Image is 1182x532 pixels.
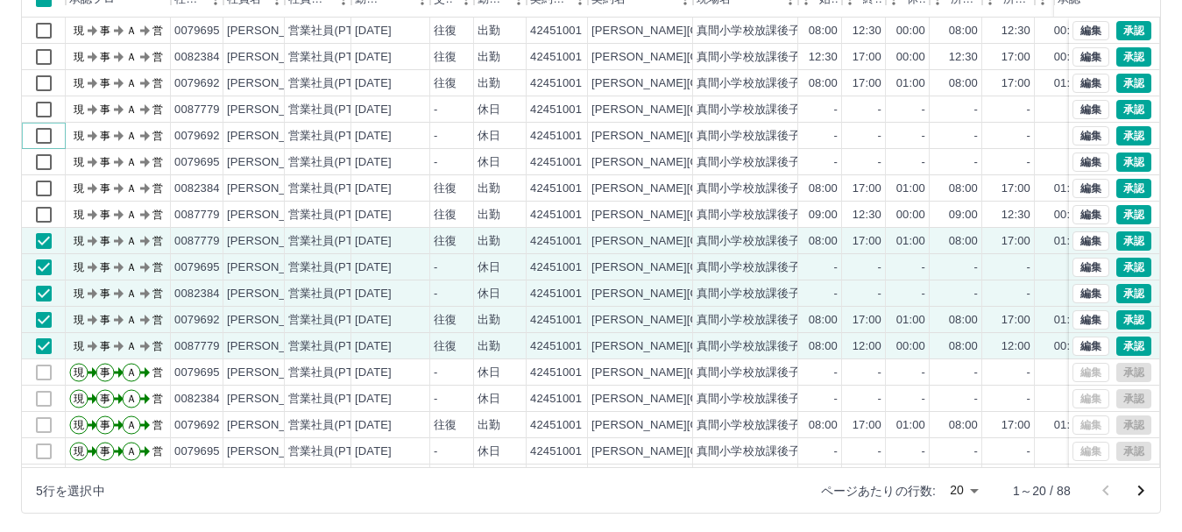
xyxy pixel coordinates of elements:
[896,23,925,39] div: 00:00
[1054,23,1083,39] div: 00:00
[697,312,846,329] div: 真間小学校放課後子ども教室
[949,338,978,355] div: 08:00
[1072,310,1109,330] button: 編集
[478,233,500,250] div: 出勤
[591,128,808,145] div: [PERSON_NAME][GEOGRAPHIC_DATA]
[174,75,220,92] div: 0079692
[152,209,163,221] text: 営
[1002,207,1030,223] div: 12:30
[174,233,220,250] div: 0087779
[1116,21,1151,40] button: 承認
[896,233,925,250] div: 01:00
[591,259,808,276] div: [PERSON_NAME][GEOGRAPHIC_DATA]
[100,51,110,63] text: 事
[834,102,838,118] div: -
[355,207,392,223] div: [DATE]
[434,154,437,171] div: -
[434,286,437,302] div: -
[355,154,392,171] div: [DATE]
[697,207,846,223] div: 真間小学校放課後子ども教室
[152,182,163,195] text: 営
[434,128,437,145] div: -
[126,235,137,247] text: Ａ
[478,154,500,171] div: 休日
[434,23,457,39] div: 往復
[1116,153,1151,172] button: 承認
[152,103,163,116] text: 営
[878,259,881,276] div: -
[974,102,978,118] div: -
[591,312,808,329] div: [PERSON_NAME][GEOGRAPHIC_DATA]
[355,49,392,66] div: [DATE]
[697,102,846,118] div: 真間小学校放課後子ども教室
[478,286,500,302] div: 休日
[697,49,846,66] div: 真間小学校放課後子ども教室
[1072,179,1109,198] button: 編集
[100,261,110,273] text: 事
[434,207,457,223] div: 往復
[530,207,582,223] div: 42451001
[853,75,881,92] div: 17:00
[74,340,84,352] text: 現
[174,259,220,276] div: 0079695
[834,154,838,171] div: -
[591,23,808,39] div: [PERSON_NAME][GEOGRAPHIC_DATA]
[152,366,163,379] text: 営
[1116,310,1151,330] button: 承認
[697,259,846,276] div: 真間小学校放課後子ども教室
[1054,49,1083,66] div: 00:00
[434,233,457,250] div: 往復
[355,259,392,276] div: [DATE]
[949,207,978,223] div: 09:00
[530,75,582,92] div: 42451001
[1116,179,1151,198] button: 承認
[530,128,582,145] div: 42451001
[853,207,881,223] div: 12:30
[922,102,925,118] div: -
[1072,21,1109,40] button: 編集
[922,259,925,276] div: -
[126,156,137,168] text: Ａ
[152,156,163,168] text: 営
[1002,49,1030,66] div: 17:00
[478,338,500,355] div: 出勤
[530,181,582,197] div: 42451001
[974,128,978,145] div: -
[355,128,392,145] div: [DATE]
[174,338,220,355] div: 0087779
[100,209,110,221] text: 事
[530,49,582,66] div: 42451001
[530,259,582,276] div: 42451001
[896,49,925,66] div: 00:00
[697,128,846,145] div: 真間小学校放課後子ども教室
[1027,365,1030,381] div: -
[896,338,925,355] div: 00:00
[100,366,110,379] text: 事
[126,51,137,63] text: Ａ
[1072,100,1109,119] button: 編集
[227,154,322,171] div: [PERSON_NAME]
[530,102,582,118] div: 42451001
[126,314,137,326] text: Ａ
[834,365,838,381] div: -
[530,154,582,171] div: 42451001
[74,366,84,379] text: 現
[834,391,838,408] div: -
[478,128,500,145] div: 休日
[1123,473,1158,508] button: 次のページへ
[355,23,392,39] div: [DATE]
[288,75,380,92] div: 営業社員(PT契約)
[74,25,84,37] text: 現
[100,156,110,168] text: 事
[100,182,110,195] text: 事
[1002,233,1030,250] div: 17:00
[1072,284,1109,303] button: 編集
[1072,205,1109,224] button: 編集
[152,340,163,352] text: 営
[896,207,925,223] div: 00:00
[288,233,380,250] div: 営業社員(PT契約)
[943,478,985,503] div: 20
[288,338,380,355] div: 営業社員(PT契約)
[288,391,380,408] div: 営業社員(PT契約)
[478,312,500,329] div: 出勤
